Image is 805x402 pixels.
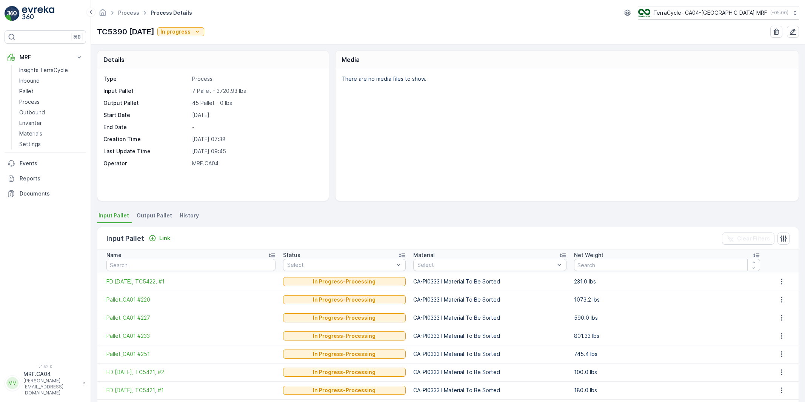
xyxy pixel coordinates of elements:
p: Select [417,261,555,269]
a: Insights TerraCycle [16,65,86,75]
button: Clear Filters [722,233,774,245]
p: Process [192,75,321,83]
div: MM [6,377,18,389]
p: 231.0 lbs [574,278,760,285]
p: In progress [160,28,191,35]
a: Reports [5,171,86,186]
p: Outbound [19,109,45,116]
span: Process Details [149,9,194,17]
a: Homepage [99,11,107,18]
p: ( -05:00 ) [770,10,788,16]
p: Type [103,75,189,83]
input: Search [106,259,276,271]
p: Documents [20,190,83,197]
button: In Progress-Processing [283,386,406,395]
p: CA-PI0333 I Material To Be Sorted [413,332,567,340]
button: Link [146,234,173,243]
button: MMMRF.CA04[PERSON_NAME][EMAIL_ADDRESS][DOMAIN_NAME] [5,370,86,396]
p: 1073.2 lbs [574,296,760,303]
p: MRF.CA04 [23,370,79,378]
button: MRF [5,50,86,65]
p: Last Update Time [103,148,189,155]
span: v 1.52.0 [5,364,86,369]
p: In Progress-Processing [313,368,376,376]
button: In progress [157,27,204,36]
a: Events [5,156,86,171]
a: Pallet_CA01 #233 [106,332,276,340]
a: Inbound [16,75,86,86]
p: Link [159,234,170,242]
button: In Progress-Processing [283,331,406,340]
p: 745.4 lbs [574,350,760,358]
p: CA-PI0333 I Material To Be Sorted [413,278,567,285]
a: FD Oct 1 2025, TC5422, #1 [106,278,276,285]
p: [DATE] 09:45 [192,148,321,155]
a: Outbound [16,107,86,118]
p: [PERSON_NAME][EMAIL_ADDRESS][DOMAIN_NAME] [23,378,79,396]
p: TerraCycle- CA04-[GEOGRAPHIC_DATA] MRF [653,9,767,17]
span: FD [DATE], TC5422, #1 [106,278,276,285]
p: MRF [20,54,71,61]
button: In Progress-Processing [283,295,406,304]
p: Select [287,261,394,269]
p: Name [106,251,122,259]
p: [DATE] [192,111,321,119]
a: Process [16,97,86,107]
span: FD [DATE], TC5421, #1 [106,387,276,394]
p: 45 Pallet - 0 lbs [192,99,321,107]
a: FD Sep 26 2025, TC5421, #1 [106,387,276,394]
a: FD Sep 26 2025, TC5421, #2 [106,368,276,376]
a: Documents [5,186,86,201]
a: Pallet_CA01 #220 [106,296,276,303]
p: Operator [103,160,189,167]
p: Input Pallet [103,87,189,95]
p: Materials [19,130,42,137]
p: Pallet [19,88,34,95]
p: CA-PI0333 I Material To Be Sorted [413,314,567,322]
input: Search [574,259,760,271]
p: TC5390 [DATE] [97,26,154,37]
img: logo_light-DOdMpM7g.png [22,6,54,21]
span: Input Pallet [99,212,129,219]
img: TC_8rdWMmT_gp9TRR3.png [638,9,650,17]
p: In Progress-Processing [313,278,376,285]
p: Input Pallet [106,233,144,244]
p: Process [19,98,40,106]
a: Process [118,9,139,16]
p: In Progress-Processing [313,387,376,394]
p: 801.33 lbs [574,332,760,340]
a: Pallet [16,86,86,97]
p: CA-PI0333 I Material To Be Sorted [413,387,567,394]
button: In Progress-Processing [283,368,406,377]
p: Media [342,55,360,64]
p: Reports [20,175,83,182]
span: Output Pallet [137,212,172,219]
a: Pallet_CA01 #251 [106,350,276,358]
p: In Progress-Processing [313,350,376,358]
a: Settings [16,139,86,149]
a: Pallet_CA01 #227 [106,314,276,322]
p: CA-PI0333 I Material To Be Sorted [413,350,567,358]
p: 590.0 lbs [574,314,760,322]
p: Clear Filters [737,235,770,242]
span: History [180,212,199,219]
span: FD [DATE], TC5421, #2 [106,368,276,376]
p: Status [283,251,300,259]
p: Events [20,160,83,167]
p: 100.0 lbs [574,368,760,376]
a: Materials [16,128,86,139]
button: In Progress-Processing [283,313,406,322]
p: Settings [19,140,41,148]
p: Insights TerraCycle [19,66,68,74]
p: Material [413,251,435,259]
p: In Progress-Processing [313,314,376,322]
button: In Progress-Processing [283,350,406,359]
button: TerraCycle- CA04-[GEOGRAPHIC_DATA] MRF(-05:00) [638,6,799,20]
p: In Progress-Processing [313,332,376,340]
img: logo [5,6,20,21]
p: Envanter [19,119,42,127]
